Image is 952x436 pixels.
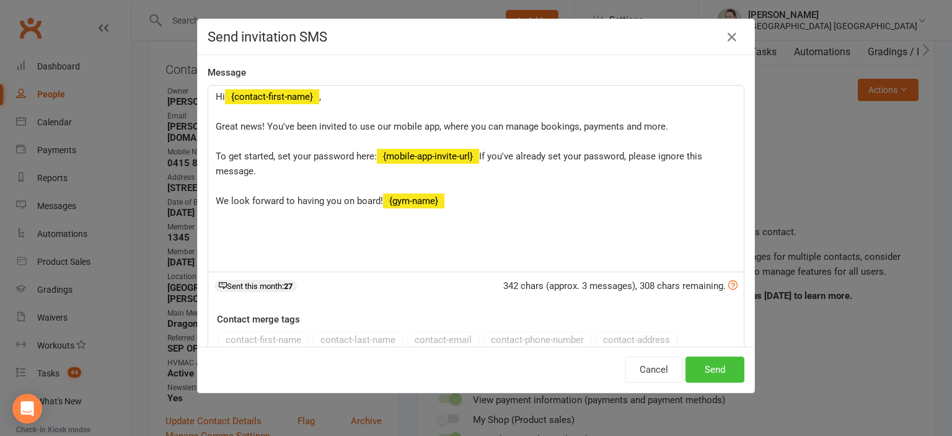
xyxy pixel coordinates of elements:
[214,280,297,292] div: Sent this month:
[284,282,293,291] strong: 27
[216,91,225,102] span: Hi
[12,394,42,424] div: Open Intercom Messenger
[217,312,300,327] label: Contact merge tags
[722,27,742,47] button: Close
[503,278,738,293] div: 342 chars (approx. 3 messages), 308 chars remaining.
[685,357,744,383] button: Send
[625,357,682,383] button: Cancel
[208,65,246,80] label: Message
[208,29,744,45] h4: Send invitation SMS
[216,91,668,162] span: , Great news! You've been invited to use our mobile app, where you can manage bookings, payments ...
